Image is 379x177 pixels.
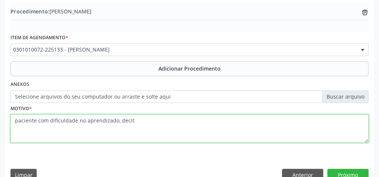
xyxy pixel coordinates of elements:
span: Procedimento: [10,8,49,15]
label: Item de agendamento [10,32,68,44]
button: Adicionar Procedimento [10,61,369,76]
span: [PERSON_NAME] [10,7,91,15]
span: 0301010072-225133 - [PERSON_NAME] [13,46,353,53]
label: Anexos [10,79,29,90]
label: Motivo [10,103,32,114]
span: Adicionar Procedimento [158,65,221,72]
